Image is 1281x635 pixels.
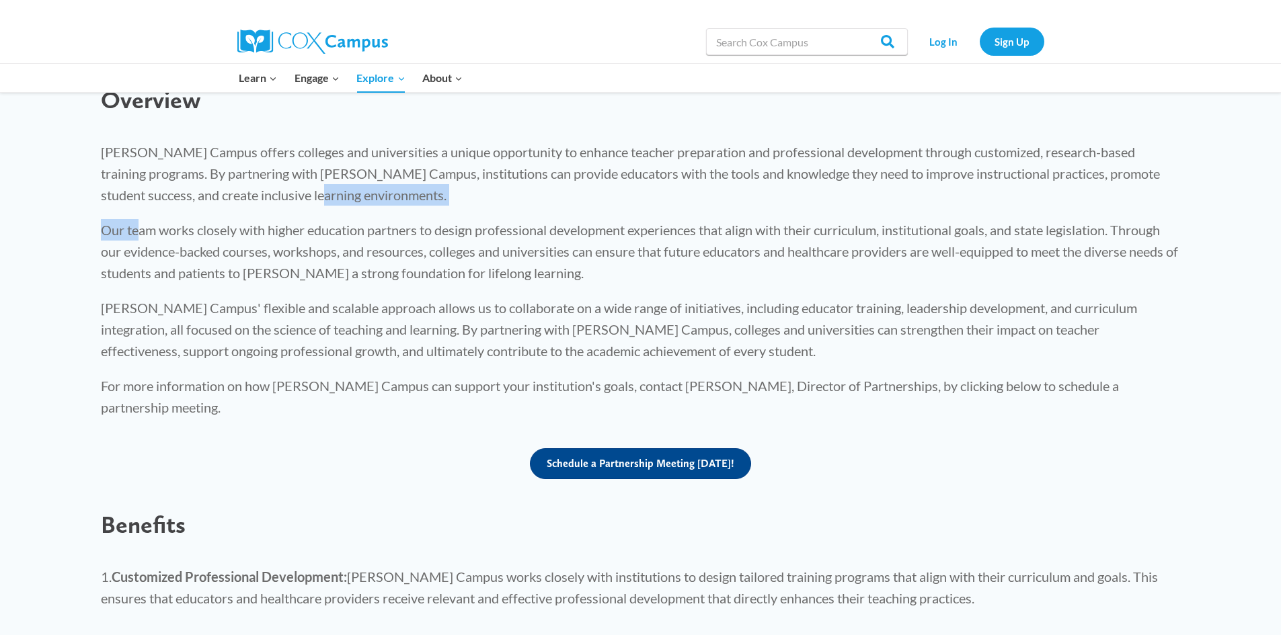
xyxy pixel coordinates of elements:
a: Schedule a Partnership Meeting [DATE]! [530,448,751,479]
p: Our team works closely with higher education partners to design professional development experien... [101,219,1181,284]
nav: Secondary Navigation [915,28,1044,55]
span: Benefits [101,510,186,539]
p: 1. [PERSON_NAME] Campus works closely with institutions to design tailored training programs that... [101,566,1181,609]
p: [PERSON_NAME] Campus' flexible and scalable approach allows us to collaborate on a wide range of ... [101,297,1181,362]
button: Child menu of About [414,64,471,92]
strong: Customized Professional Development: [112,568,347,585]
a: Log In [915,28,973,55]
span: For more information on how [PERSON_NAME] Campus can support your institution's goals, contact [P... [101,378,1119,415]
p: [PERSON_NAME] Campus offers colleges and universities a unique opportunity to enhance teacher pre... [101,141,1181,206]
button: Child menu of Engage [286,64,348,92]
button: Child menu of Explore [348,64,414,92]
input: Search Cox Campus [706,28,908,55]
button: Child menu of Learn [231,64,286,92]
img: Cox Campus [237,30,388,54]
span: Overview [101,85,201,114]
a: Sign Up [980,28,1044,55]
span: Schedule a Partnership Meeting [DATE]! [547,457,734,470]
nav: Primary Navigation [231,64,471,92]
